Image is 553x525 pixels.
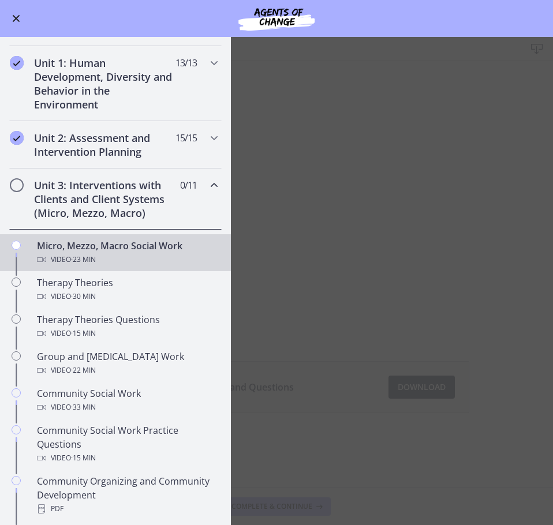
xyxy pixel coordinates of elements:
span: 0 / 11 [180,178,197,192]
i: Completed [10,131,24,145]
div: Video [37,327,217,340]
span: · 15 min [71,327,96,340]
span: · 22 min [71,363,96,377]
div: Therapy Theories Questions [37,313,217,340]
div: Video [37,400,217,414]
span: · 33 min [71,400,96,414]
div: Community Social Work Practice Questions [37,423,217,465]
h2: Unit 3: Interventions with Clients and Client Systems (Micro, Mezzo, Macro) [34,178,175,220]
div: Therapy Theories [37,276,217,303]
div: Video [37,363,217,377]
h2: Unit 2: Assessment and Intervention Planning [34,131,175,159]
div: Micro, Mezzo, Macro Social Work [37,239,217,267]
div: Community Organizing and Community Development [37,474,217,516]
div: Video [37,451,217,465]
span: · 23 min [71,253,96,267]
div: Community Social Work [37,387,217,414]
div: Video [37,253,217,267]
span: 15 / 15 [175,131,197,145]
i: Completed [10,56,24,70]
div: Video [37,290,217,303]
div: PDF [37,502,217,516]
button: Enable menu [9,12,23,25]
span: · 15 min [71,451,96,465]
h2: Unit 1: Human Development, Diversity and Behavior in the Environment [34,56,175,111]
img: Agents of Change [207,5,346,32]
span: · 30 min [71,290,96,303]
span: 13 / 13 [175,56,197,70]
div: Group and [MEDICAL_DATA] Work [37,350,217,377]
